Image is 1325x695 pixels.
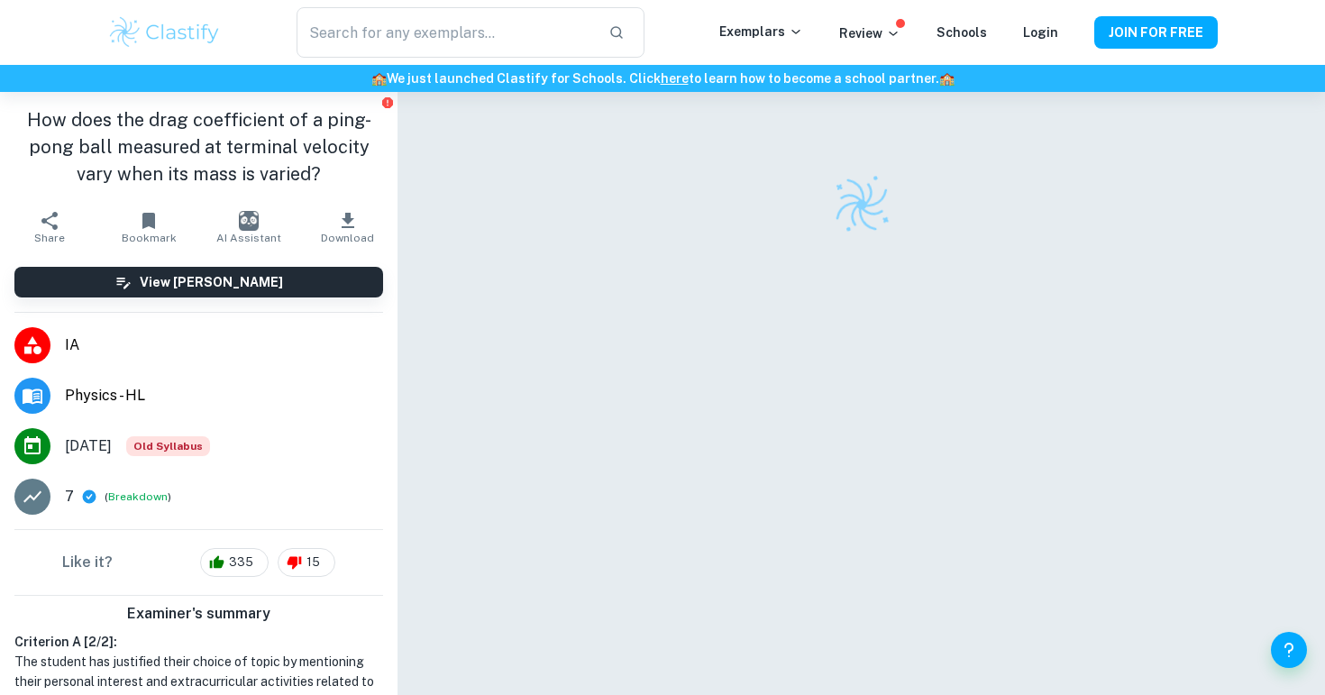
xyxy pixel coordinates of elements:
[823,167,900,243] img: Clastify logo
[297,553,330,572] span: 15
[1271,632,1307,668] button: Help and Feedback
[126,436,210,456] div: Starting from the May 2025 session, the Physics IA requirements have changed. It's OK to refer to...
[14,632,383,652] h6: Criterion A [ 2 / 2 ]:
[99,202,198,252] button: Bookmark
[107,14,222,50] img: Clastify logo
[321,232,374,244] span: Download
[219,553,263,572] span: 335
[939,71,955,86] span: 🏫
[278,548,335,577] div: 15
[14,106,383,187] h1: How does the drag coefficient of a ping-pong ball measured at terminal velocity vary when its mas...
[1094,16,1218,49] button: JOIN FOR FREE
[65,435,112,457] span: [DATE]
[216,232,281,244] span: AI Assistant
[122,232,177,244] span: Bookmark
[105,489,171,506] span: ( )
[661,71,689,86] a: here
[65,385,383,407] span: Physics - HL
[200,548,269,577] div: 335
[1023,25,1058,40] a: Login
[108,489,168,505] button: Breakdown
[34,232,65,244] span: Share
[140,272,283,292] h6: View [PERSON_NAME]
[239,211,259,231] img: AI Assistant
[62,552,113,573] h6: Like it?
[297,7,594,58] input: Search for any exemplars...
[199,202,298,252] button: AI Assistant
[126,436,210,456] span: Old Syllabus
[719,22,803,41] p: Exemplars
[7,603,390,625] h6: Examiner's summary
[65,486,74,508] p: 7
[14,267,383,297] button: View [PERSON_NAME]
[380,96,394,109] button: Report issue
[4,69,1321,88] h6: We just launched Clastify for Schools. Click to learn how to become a school partner.
[839,23,900,43] p: Review
[937,25,987,40] a: Schools
[65,334,383,356] span: IA
[298,202,397,252] button: Download
[371,71,387,86] span: 🏫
